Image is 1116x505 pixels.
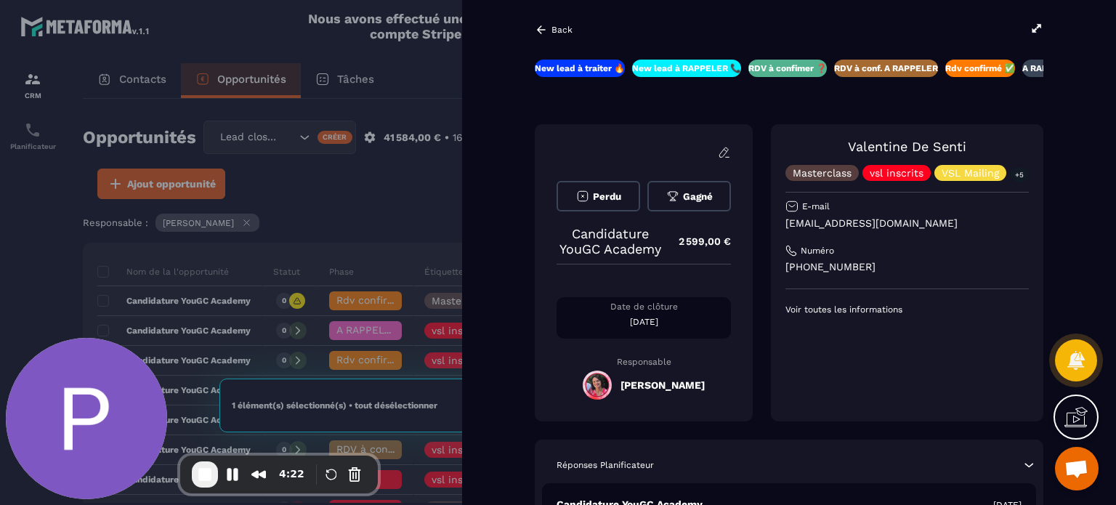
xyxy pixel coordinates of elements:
[557,301,731,312] p: Date de clôture
[942,168,999,178] p: VSL Mailing
[557,181,640,211] button: Perdu
[620,379,705,391] h5: [PERSON_NAME]
[535,62,625,74] p: New lead à traiter 🔥
[785,217,1029,230] p: [EMAIL_ADDRESS][DOMAIN_NAME]
[834,62,938,74] p: RDV à conf. A RAPPELER
[848,139,966,154] a: Valentine De Senti
[748,62,827,74] p: RDV à confimer ❓
[1055,447,1099,490] div: Ouvrir le chat
[802,201,830,212] p: E-mail
[551,25,573,35] p: Back
[683,191,713,202] span: Gagné
[557,316,731,328] p: [DATE]
[1010,167,1029,182] p: +5
[945,62,1015,74] p: Rdv confirmé ✅
[793,168,852,178] p: Masterclass
[801,245,834,256] p: Numéro
[870,168,923,178] p: vsl inscrits
[785,260,1029,274] p: [PHONE_NUMBER]
[557,357,731,367] p: Responsable
[647,181,731,211] button: Gagné
[593,191,621,202] span: Perdu
[557,459,654,471] p: Réponses Planificateur
[785,304,1029,315] p: Voir toutes les informations
[632,62,741,74] p: New lead à RAPPELER 📞
[557,226,664,256] p: Candidature YouGC Academy
[664,227,731,256] p: 2 599,00 €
